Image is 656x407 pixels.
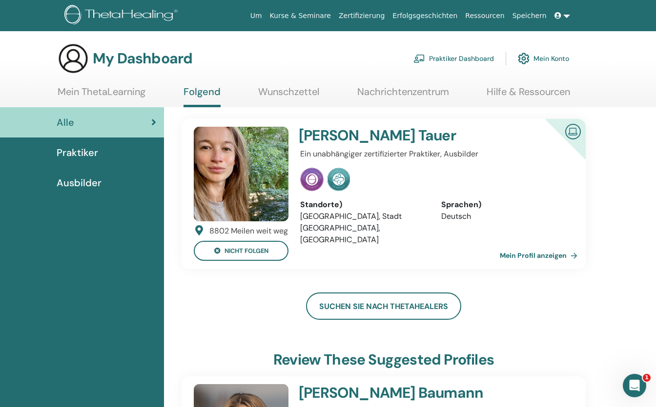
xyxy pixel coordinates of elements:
h3: Review these suggested profiles [273,351,494,368]
a: Suchen Sie nach ThetaHealers [306,292,461,320]
span: Praktiker [57,145,98,160]
a: Ressourcen [461,7,508,25]
img: default.jpg [194,127,288,221]
h4: [PERSON_NAME] Tauer [299,127,522,144]
a: Folgend [184,86,221,107]
a: Speichern [509,7,551,25]
button: nicht folgen [194,241,288,261]
a: Nachrichtenzentrum [357,86,449,105]
span: Ausbilder [57,175,102,190]
a: Wunschzettel [258,86,319,105]
li: [GEOGRAPHIC_DATA], Stadt [GEOGRAPHIC_DATA], [GEOGRAPHIC_DATA] [300,211,427,246]
img: chalkboard-teacher.svg [413,54,425,63]
a: Praktiker Dashboard [413,48,494,69]
div: 8802 Meilen weit weg [209,225,288,237]
a: Mein Konto [518,48,569,69]
img: logo.png [64,5,181,27]
span: 1 [643,374,651,382]
a: Hilfe & Ressourcen [487,86,570,105]
div: Standorte) [300,199,427,211]
h3: My Dashboard [93,50,192,67]
a: Zertifizierung [335,7,389,25]
li: Deutsch [441,211,568,222]
img: generic-user-icon.jpg [58,43,89,74]
span: Alle [57,115,74,130]
div: Zertifizierter Online -Ausbilder [530,119,586,175]
a: Um [246,7,266,25]
div: Sprachen) [441,199,568,211]
img: cog.svg [518,50,530,67]
iframe: Intercom live chat [623,374,646,397]
a: Kurse & Seminare [266,7,335,25]
a: Mein ThetaLearning [58,86,145,105]
h4: [PERSON_NAME] Baumann [299,384,522,402]
a: Erfolgsgeschichten [389,7,461,25]
a: Mein Profil anzeigen [500,246,581,265]
p: Ein unabhängiger zertifizierter Praktiker, Ausbilder [300,148,568,160]
img: Zertifizierter Online -Ausbilder [561,120,585,142]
